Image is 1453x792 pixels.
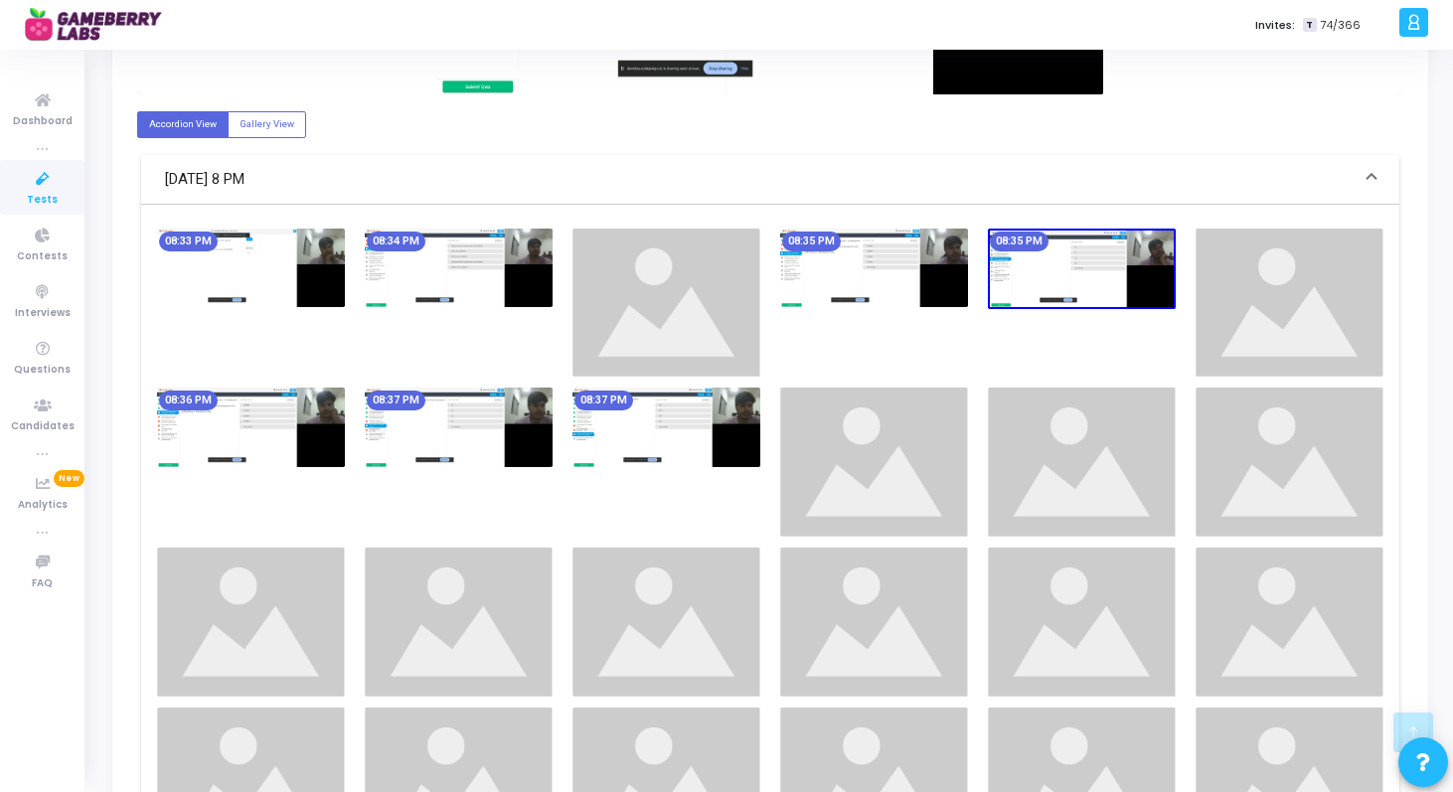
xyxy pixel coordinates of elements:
mat-chip: 08:35 PM [990,232,1049,251]
span: T [1303,18,1316,33]
span: Interviews [15,305,71,322]
img: screenshot-1757171247855.jpeg [365,388,553,466]
span: 74/366 [1321,17,1361,34]
img: image_loading.png [572,229,760,378]
img: screenshot-1757171067847.jpeg [365,229,553,307]
img: image_loading.png [1196,548,1383,697]
span: Questions [14,362,71,379]
span: Analytics [18,497,68,514]
mat-chip: 08:36 PM [159,391,218,410]
span: Dashboard [13,113,73,130]
img: screenshot-1757171157541.jpeg [988,229,1176,310]
mat-expansion-panel-header: [DATE] 8 PM [141,155,1399,205]
mat-chip: 08:35 PM [782,232,841,251]
img: screenshot-1757171127786.jpeg [780,229,968,307]
label: Accordion View [137,111,229,138]
img: image_loading.png [157,548,345,697]
img: image_loading.png [1196,229,1383,378]
mat-chip: 08:37 PM [574,391,633,410]
span: FAQ [32,575,53,592]
img: image_loading.png [1196,388,1383,537]
mat-chip: 08:37 PM [367,391,425,410]
mat-panel-title: [DATE] 8 PM [165,168,1352,191]
img: screenshot-1757171037520.jpeg [157,229,345,307]
img: screenshot-1757171277840.jpeg [572,388,760,466]
span: Candidates [11,418,75,435]
img: image_loading.png [988,388,1176,537]
label: Invites: [1255,17,1295,34]
label: Gallery View [228,111,306,138]
img: image_loading.png [572,548,760,697]
mat-chip: 08:33 PM [159,232,218,251]
span: Tests [27,192,58,209]
mat-chip: 08:34 PM [367,232,425,251]
span: New [54,470,84,487]
img: image_loading.png [365,548,553,697]
img: logo [25,5,174,45]
img: screenshot-1757171217851.jpeg [157,388,345,466]
span: Contests [17,248,68,265]
img: image_loading.png [780,388,968,537]
img: image_loading.png [780,548,968,697]
img: image_loading.png [988,548,1176,697]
